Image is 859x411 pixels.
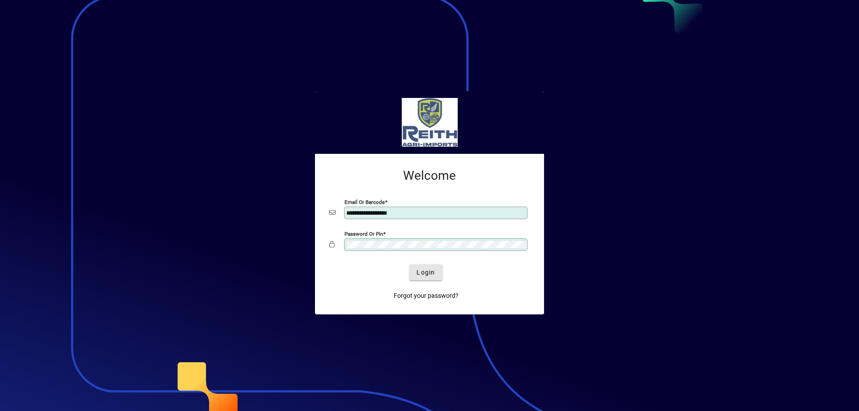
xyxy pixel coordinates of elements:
[344,231,383,237] mat-label: Password or Pin
[409,264,442,280] button: Login
[329,168,530,183] h2: Welcome
[390,288,462,304] a: Forgot your password?
[417,268,435,277] span: Login
[344,199,385,205] mat-label: Email or Barcode
[394,291,459,301] span: Forgot your password?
